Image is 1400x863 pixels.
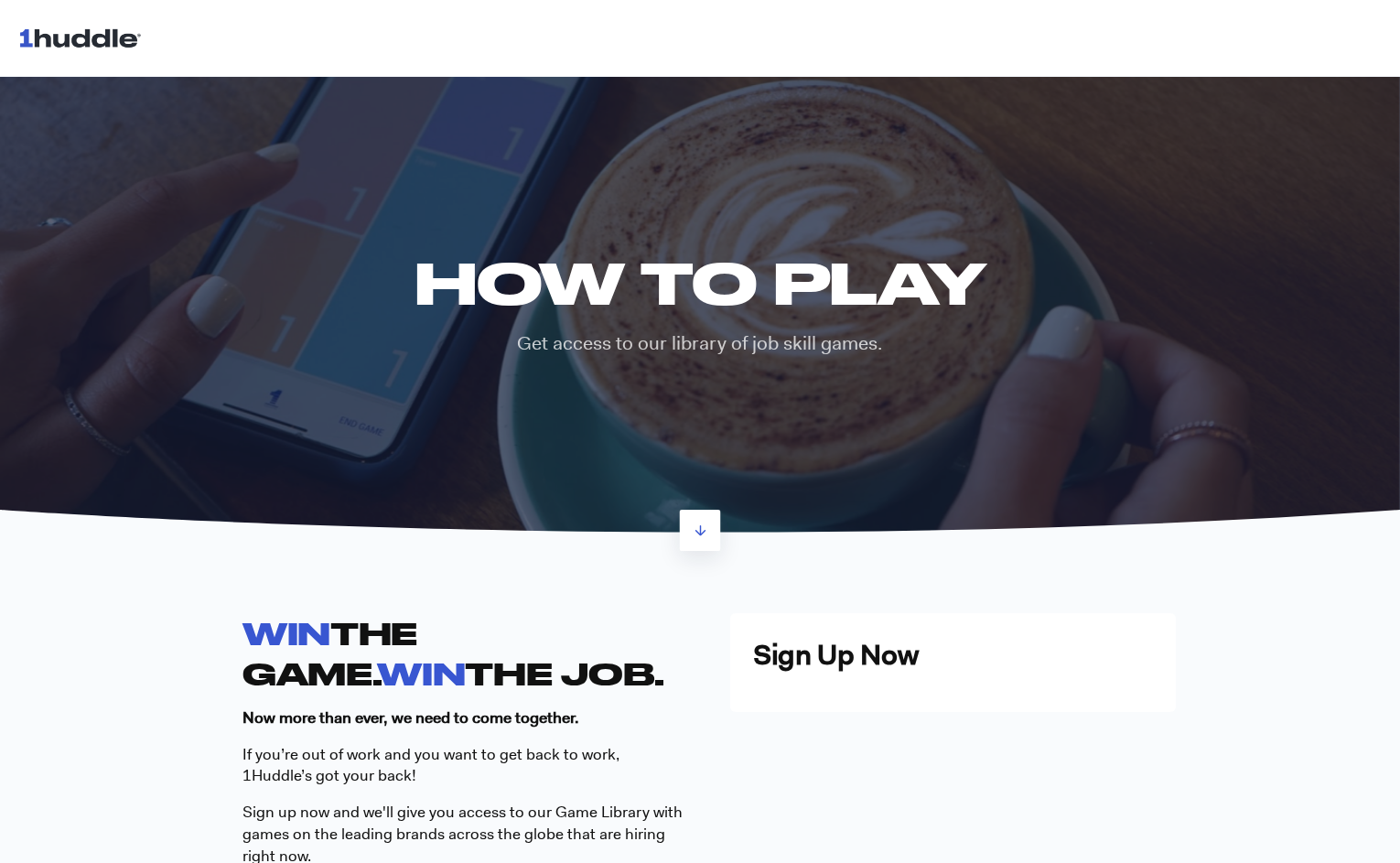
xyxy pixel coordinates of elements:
strong: Now more than ever, we need to come together. [242,707,579,728]
span: If you’re out of work and you want to get back to work, 1Huddle’s got your back! [242,744,619,786]
h1: HOW TO PLAY [401,249,998,316]
span: WIN [242,615,330,651]
img: 1huddle [18,20,149,55]
p: Get access to our library of job skill games. [401,330,998,357]
strong: THE GAME. THE JOB. [242,615,664,690]
span: WIN [377,655,465,691]
h3: Sign Up Now [753,636,1153,674]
